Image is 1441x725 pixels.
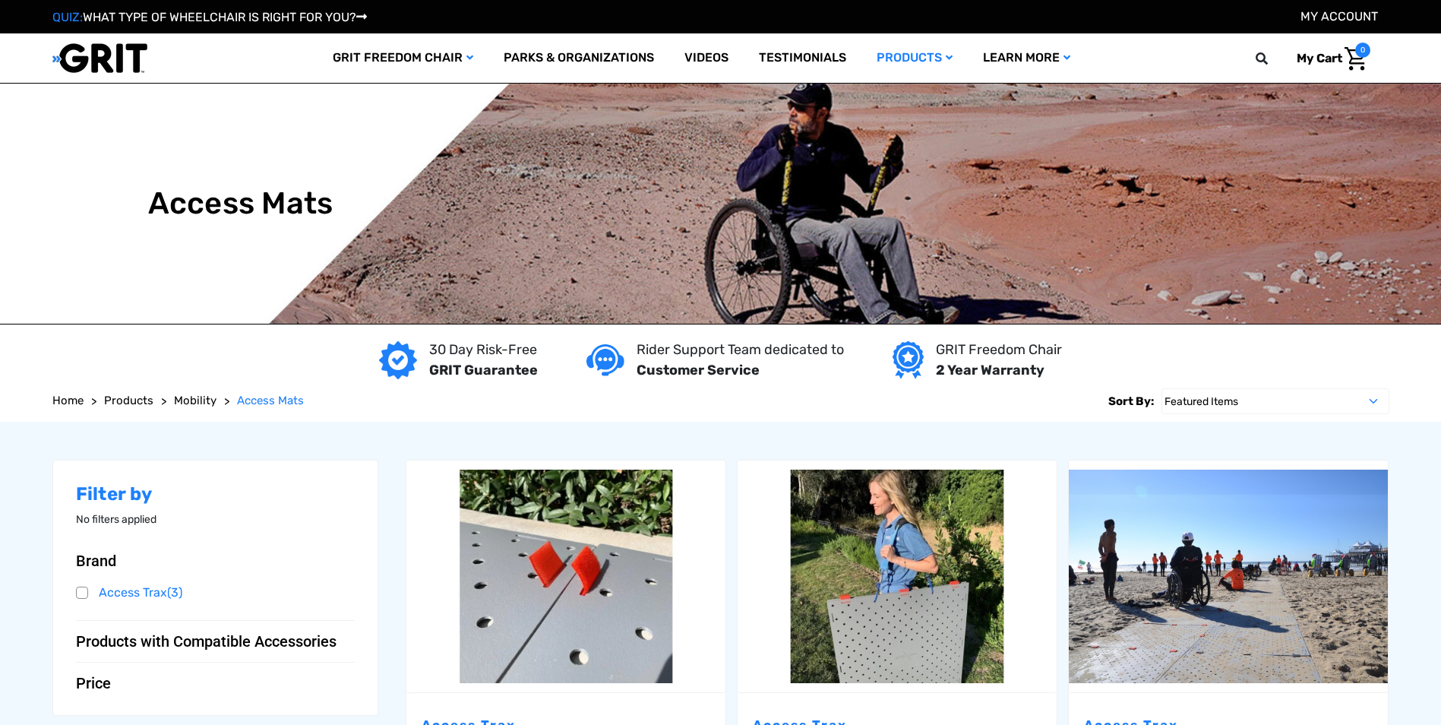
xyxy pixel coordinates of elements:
a: Products [104,392,153,410]
img: Extra Velcro Hinges by Access Trax [406,470,725,682]
p: GRIT Freedom Chair [936,340,1062,360]
strong: GRIT Guarantee [429,362,538,378]
span: Price [76,674,111,692]
a: Cart with 0 items [1285,43,1370,74]
span: QUIZ: [52,10,83,24]
a: Learn More [968,33,1085,83]
a: Account [1300,9,1378,24]
a: Testimonials [744,33,861,83]
a: Extra Velcro Hinges by Access Trax,$12.00 [406,461,725,692]
a: Products [861,33,968,83]
img: Cart [1345,47,1367,71]
img: Customer service [586,344,624,375]
span: Products [104,394,153,407]
img: Year warranty [893,341,924,379]
span: Brand [76,552,116,570]
label: Sort By: [1108,388,1154,414]
p: 30 Day Risk-Free [429,340,538,360]
a: Mobility [174,392,216,410]
span: Home [52,394,84,407]
a: Access Trax(3) [76,581,356,604]
a: QUIZ:WHAT TYPE OF WHEELCHAIR IS RIGHT FOR YOU? [52,10,367,24]
button: Toggle Price filter section [76,674,356,692]
img: GRIT Guarantee [379,341,417,379]
span: Mobility [174,394,216,407]
h2: Filter by [76,483,356,505]
span: (3) [167,585,182,600]
img: Access Trax Mats [1069,470,1388,682]
span: 0 [1355,43,1370,58]
a: Parks & Organizations [488,33,669,83]
span: Access Mats [237,394,304,407]
a: Home [52,392,84,410]
p: No filters applied [76,511,356,527]
img: Carrying Strap by Access Trax [738,470,1057,682]
p: Rider Support Team dedicated to [637,340,844,360]
span: My Cart [1297,51,1342,65]
img: GRIT All-Terrain Wheelchair and Mobility Equipment [52,43,147,74]
input: Search [1262,43,1285,74]
h1: Access Mats [148,185,333,222]
a: GRIT Freedom Chair [318,33,488,83]
span: Products with Compatible Accessories [76,632,337,651]
strong: Customer Service [637,362,760,378]
strong: 2 Year Warranty [936,362,1044,378]
button: Toggle Brand filter section [76,552,356,570]
a: Carrying Strap by Access Trax,$30.00 [738,461,1057,692]
a: Access Mats [237,392,304,410]
a: Access Trax Mats,$77.00 [1069,461,1388,692]
button: Toggle Products with Compatible Accessories filter section [76,632,356,651]
a: Videos [669,33,744,83]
